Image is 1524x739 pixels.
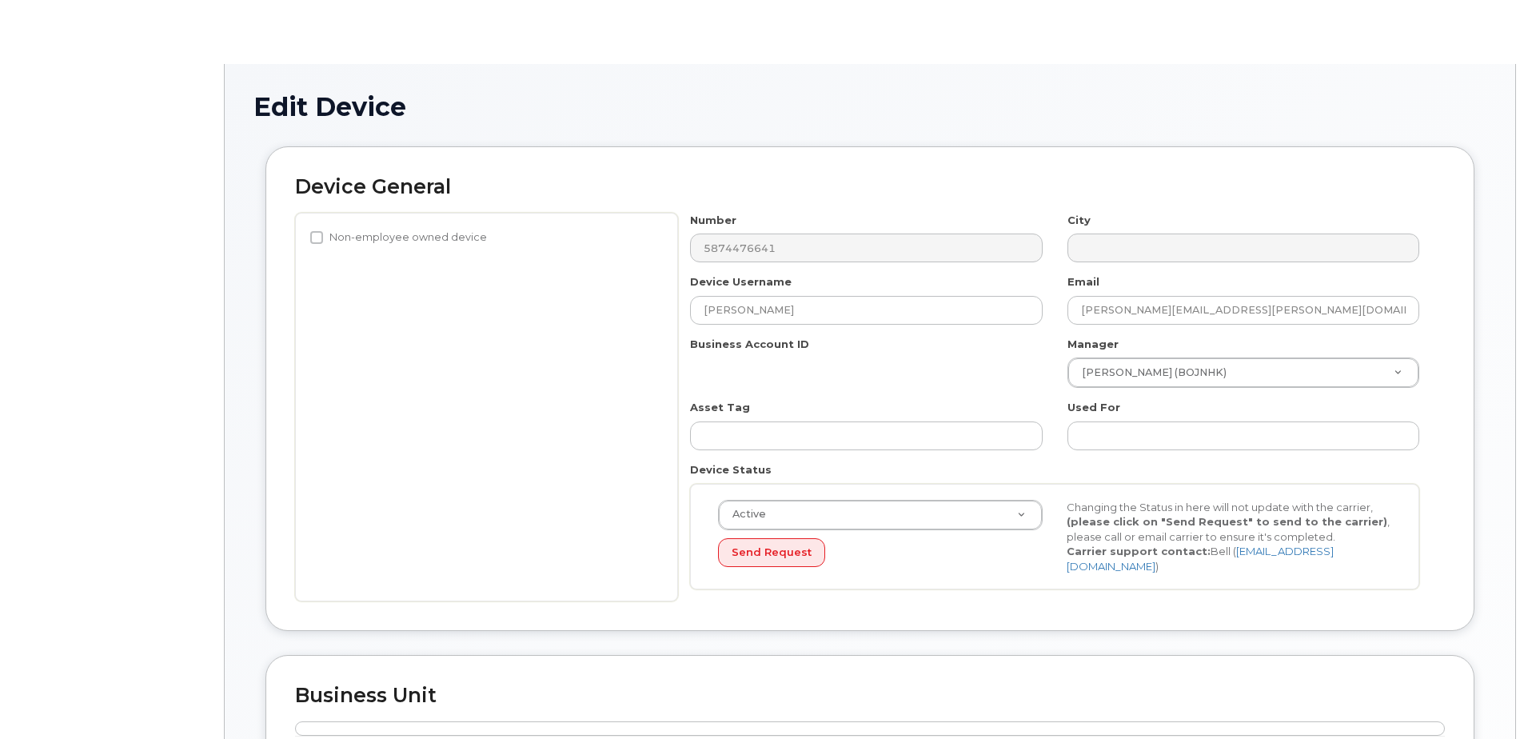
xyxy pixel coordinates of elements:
[1055,500,1403,574] div: Changing the Status in here will not update with the carrier, , please call or email carrier to e...
[1067,400,1120,415] label: Used For
[1067,274,1099,290] label: Email
[690,274,792,290] label: Device Username
[719,501,1042,529] a: Active
[295,685,1445,707] h2: Business Unit
[718,538,825,568] button: Send Request
[1067,545,1334,573] a: [EMAIL_ADDRESS][DOMAIN_NAME]
[1068,358,1418,387] a: [PERSON_NAME] (BOJNHK)
[690,213,736,228] label: Number
[1067,337,1119,352] label: Manager
[295,176,1445,198] h2: Device General
[1072,366,1227,380] span: [PERSON_NAME] (BOJNHK)
[1067,213,1091,228] label: City
[1067,515,1387,528] strong: (please click on "Send Request" to send to the carrier)
[310,231,323,244] input: Non-employee owned device
[690,400,750,415] label: Asset Tag
[690,337,809,352] label: Business Account ID
[253,93,1486,121] h1: Edit Device
[1067,545,1211,557] strong: Carrier support contact:
[690,462,772,477] label: Device Status
[723,507,766,521] span: Active
[310,228,487,247] label: Non-employee owned device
